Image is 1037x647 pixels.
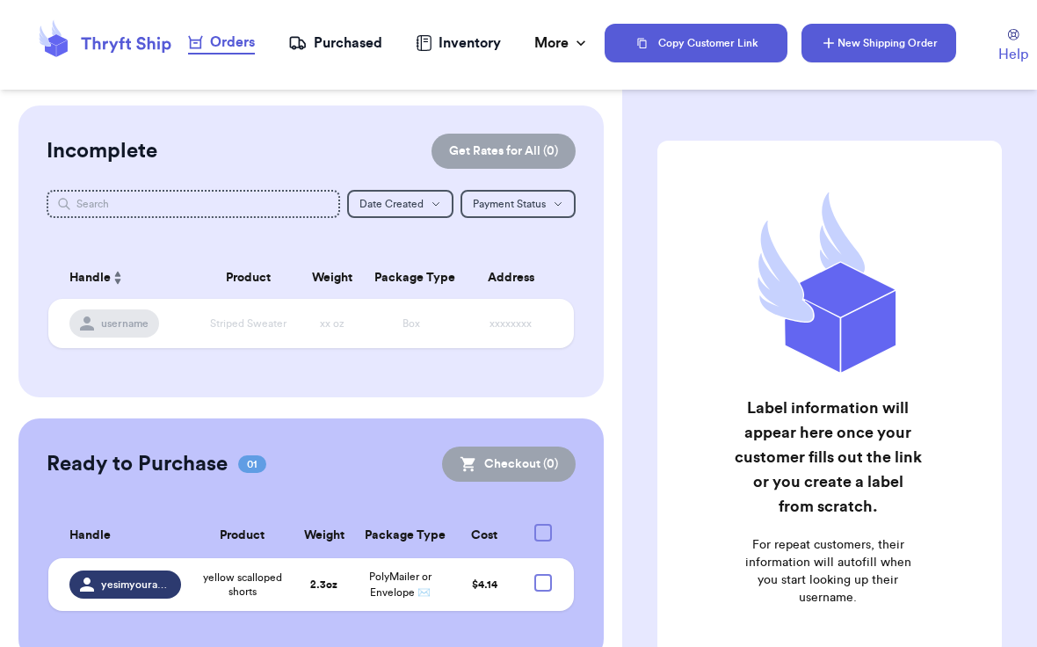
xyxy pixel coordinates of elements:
[320,318,344,329] span: xx oz
[47,137,157,165] h2: Incomplete
[69,527,111,545] span: Handle
[734,396,922,519] h2: Label information will appear here once your customer fills out the link or you create a label fr...
[489,318,532,329] span: xxxxxxxx
[111,267,125,288] button: Sort ascending
[534,33,590,54] div: More
[188,32,255,53] div: Orders
[354,513,446,558] th: Package Type
[734,536,922,607] p: For repeat customers, their information will autofill when you start looking up their username.
[196,257,301,299] th: Product
[473,199,546,209] span: Payment Status
[210,318,286,329] span: Striped Sweater
[801,24,956,62] button: New Shipping Order
[69,269,111,287] span: Handle
[301,257,364,299] th: Weight
[458,257,573,299] th: Address
[188,32,255,55] a: Orders
[364,257,459,299] th: Package Type
[402,318,420,329] span: Box
[998,29,1028,65] a: Help
[446,513,523,558] th: Cost
[416,33,501,54] a: Inventory
[192,513,294,558] th: Product
[101,578,170,592] span: yesimyourangel
[202,571,283,599] span: yellow scalloped shorts
[460,190,576,218] button: Payment Status
[294,513,355,558] th: Weight
[310,579,337,590] strong: 2.3 oz
[47,450,228,478] h2: Ready to Purchase
[288,33,382,54] a: Purchased
[359,199,424,209] span: Date Created
[369,571,431,598] span: PolyMailer or Envelope ✉️
[347,190,453,218] button: Date Created
[442,447,576,482] button: Checkout (0)
[605,24,787,62] button: Copy Customer Link
[101,316,149,331] span: username
[238,455,266,473] span: 01
[431,134,576,169] button: Get Rates for All (0)
[998,44,1028,65] span: Help
[47,190,340,218] input: Search
[472,579,497,590] span: $ 4.14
